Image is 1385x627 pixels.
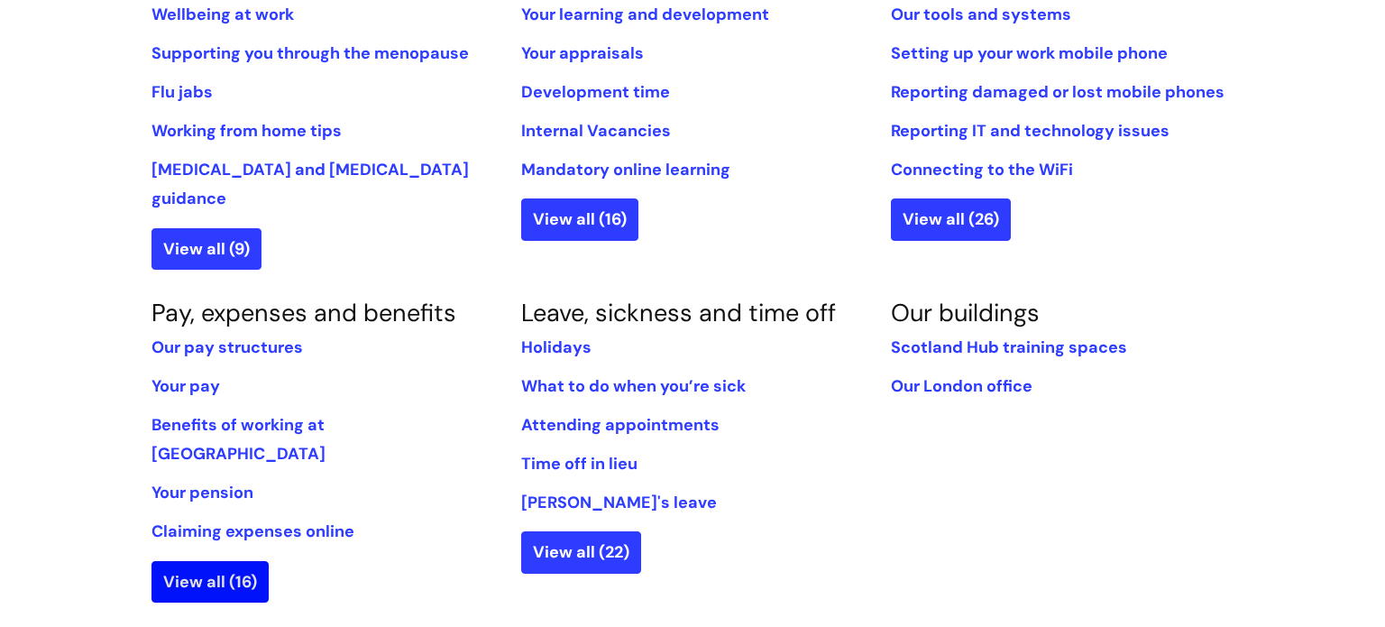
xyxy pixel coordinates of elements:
[891,337,1127,358] a: Scotland Hub training spaces
[891,297,1040,328] a: Our buildings
[521,531,641,573] a: View all (22)
[151,482,253,503] a: Your pension
[891,120,1169,142] a: Reporting IT and technology issues
[891,159,1073,180] a: Connecting to the WiFi
[151,414,326,465] a: Benefits of working at [GEOGRAPHIC_DATA]
[891,198,1011,240] a: View all (26)
[151,159,469,209] a: [MEDICAL_DATA] and [MEDICAL_DATA] guidance
[151,81,213,103] a: Flu jabs
[521,42,644,64] a: Your appraisals
[521,159,730,180] a: Mandatory online learning
[151,521,354,542] a: Claiming expenses online
[151,4,294,25] a: Wellbeing at work
[521,492,717,513] a: [PERSON_NAME]'s leave
[151,561,269,603] a: View all (16)
[521,453,637,475] a: Time off in lieu
[521,375,746,397] a: What to do when you’re sick
[151,228,261,270] a: View all (9)
[891,81,1224,103] a: Reporting damaged or lost mobile phones
[891,375,1032,397] a: Our London office
[521,198,638,240] a: View all (16)
[521,337,592,358] a: Holidays
[891,42,1168,64] a: Setting up your work mobile phone
[151,297,456,328] a: Pay, expenses and benefits
[151,42,469,64] a: Supporting you through the menopause
[521,81,670,103] a: Development time
[151,375,220,397] a: Your pay
[151,120,342,142] a: Working from home tips
[521,297,836,328] a: Leave, sickness and time off
[151,337,303,358] a: Our pay structures
[891,4,1071,25] a: Our tools and systems
[521,4,769,25] a: Your learning and development
[521,414,720,436] a: Attending appointments
[521,120,671,142] a: Internal Vacancies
